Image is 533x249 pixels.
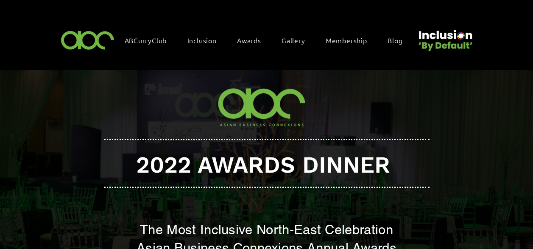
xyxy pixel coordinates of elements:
img: ABC-Logo-Blank-Background-01-01-2.png [59,27,117,52]
span: Gallery [282,36,305,45]
span: ABCurryClub [125,36,167,45]
span: Membership [326,36,367,45]
nav: Site [120,31,416,49]
a: Membership [321,31,380,49]
div: Inclusion [183,31,229,49]
a: ABCurryClub [120,31,180,49]
span: 2022 AWARDS DINNER [136,151,390,178]
span: Blog [388,36,402,45]
span: Awards [237,36,261,45]
img: Untitled design (22).png [416,23,474,52]
a: Blog [383,31,415,49]
img: ABC-Logo-Blank-Background-01-01-2.png [212,81,313,133]
div: Awards [233,31,274,49]
a: Gallery [277,31,318,49]
span: Inclusion [187,36,217,45]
